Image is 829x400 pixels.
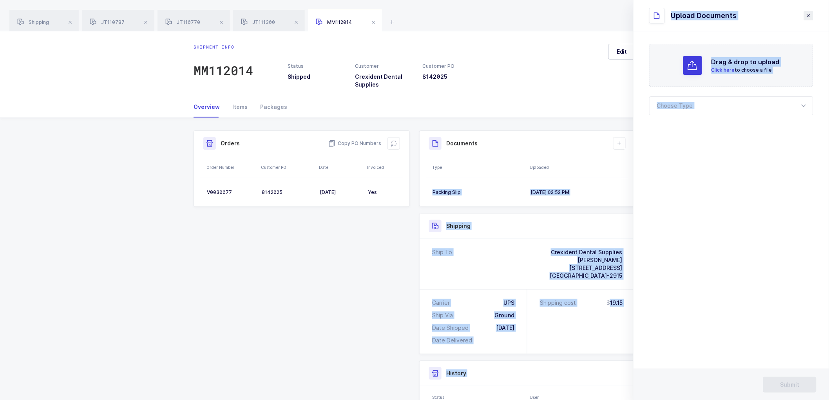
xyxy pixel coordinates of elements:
span: Click here [711,67,735,73]
div: Overview [194,96,226,118]
h3: Documents [446,139,478,147]
h3: Orders [221,139,240,147]
div: Date Shipped [432,324,472,332]
h3: History [446,369,466,377]
div: Order Number [206,164,256,170]
div: Date [319,164,362,170]
div: [DATE] [496,324,514,332]
div: Crexident Dental Supplies [550,248,622,256]
span: MM112014 [316,19,352,25]
span: JT111300 [241,19,275,25]
div: Items [226,96,254,118]
div: Customer PO [423,63,481,70]
div: Ship Via [432,311,456,319]
div: Carrier [432,299,453,307]
div: Type [432,164,525,170]
button: Edit [608,44,635,60]
h3: Shipping [446,222,471,230]
span: [GEOGRAPHIC_DATA]-2915 [550,272,622,279]
div: Shipment info [194,44,253,50]
span: 19.15 [606,299,623,307]
div: UPS [503,299,514,307]
h3: Shipped [288,73,346,81]
p: to choose a file [711,67,780,74]
div: 8142025 [262,189,313,195]
div: [PERSON_NAME] [550,256,622,264]
span: Submit [780,381,800,389]
div: Customer [355,63,413,70]
div: Ship To [432,248,452,280]
h2: Drag & drop to upload [711,57,780,67]
button: Submit [763,377,816,393]
span: Shipping [17,19,49,25]
div: Upload Documents [671,11,737,20]
div: [DATE] [320,189,362,195]
div: Customer PO [261,164,314,170]
div: Packages [254,96,287,118]
button: Copy PO Numbers [328,139,381,147]
span: JT110770 [165,19,200,25]
div: Date Delivered [432,337,475,344]
span: Yes [368,189,377,195]
div: Uploaded [530,164,626,170]
div: Status [288,63,346,70]
div: Invoiced [367,164,401,170]
span: JT110787 [90,19,125,25]
div: Ground [494,311,514,319]
span: Edit [617,48,627,56]
div: V0030077 [207,189,255,195]
h3: 8142025 [423,73,481,81]
div: [DATE] 02:52 PM [530,189,622,195]
div: Shipping cost [540,299,579,307]
button: close drawer [804,11,813,20]
div: [STREET_ADDRESS] [550,264,622,272]
div: Packing Slip [433,189,524,195]
h3: Crexident Dental Supplies [355,73,413,89]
